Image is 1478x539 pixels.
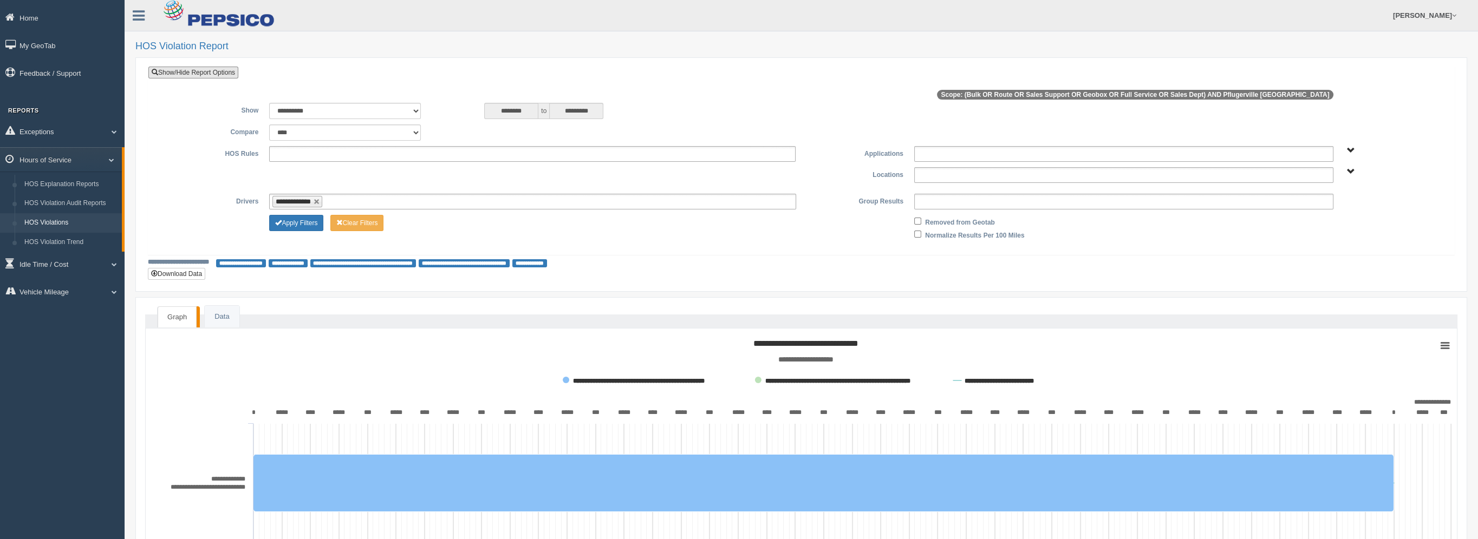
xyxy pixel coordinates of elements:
span: Scope: (Bulk OR Route OR Sales Support OR Geobox OR Full Service OR Sales Dept) AND Pflugerville ... [937,90,1333,100]
a: Show/Hide Report Options [148,67,238,78]
button: Change Filter Options [269,215,323,231]
h2: HOS Violation Report [135,41,1467,52]
a: Graph [158,306,197,328]
label: Compare [157,124,264,137]
button: Download Data [148,268,205,280]
a: Data [205,306,239,328]
label: Normalize Results Per 100 Miles [925,228,1024,241]
label: Locations [802,167,909,180]
label: Applications [801,146,908,159]
label: HOS Rules [157,146,264,159]
a: HOS Explanation Reports [19,175,122,194]
label: Drivers [157,194,264,207]
a: HOS Violation Audit Reports [19,194,122,213]
label: Group Results [802,194,909,207]
span: to [538,103,549,119]
label: Removed from Geotab [925,215,995,228]
button: Change Filter Options [330,215,384,231]
a: HOS Violations [19,213,122,233]
label: Show [157,103,264,116]
a: HOS Violation Trend [19,233,122,252]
